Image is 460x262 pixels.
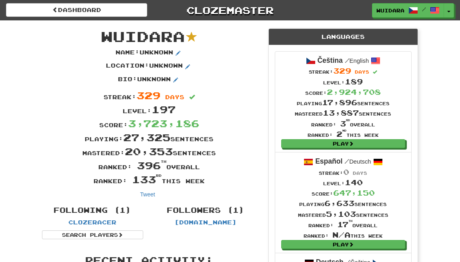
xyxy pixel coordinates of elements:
[6,3,147,17] a: Dashboard
[345,58,369,64] small: English
[36,88,262,102] div: Streak:
[333,188,375,197] span: 647,150
[36,144,262,158] div: Mastered: sentences
[132,173,162,185] span: 133
[344,158,349,165] span: /
[298,209,388,219] div: Mastered sentences
[295,97,391,108] div: Playing sentences
[101,28,185,45] span: Wuidara
[136,89,160,101] span: 329
[161,160,166,164] sup: th
[106,62,192,71] p: Location : Unknown
[165,94,184,100] span: days
[355,69,369,74] span: days
[36,130,262,144] div: Playing: sentences
[36,172,262,186] div: Ranked: this week
[327,88,381,96] span: 2,924,708
[295,76,391,87] div: Level:
[295,87,391,97] div: Score:
[295,108,391,118] div: Mastered sentences
[298,188,388,198] div: Score:
[174,219,237,226] a: [DOMAIN_NAME]
[123,131,170,143] span: 27,325
[340,119,350,128] span: 3
[295,118,391,129] div: Ranked: overall
[376,7,404,14] span: Wuidara
[295,129,391,139] div: Ranked: this week
[159,3,300,17] a: Clozemaster
[344,158,371,165] small: Deutsch
[343,168,349,176] span: 0
[42,230,143,239] a: Search Players
[326,210,356,218] span: 5,103
[140,191,155,198] a: Tweet
[342,129,346,132] sup: nd
[345,77,363,86] span: 189
[298,177,388,188] div: Level:
[422,6,426,12] span: /
[373,70,377,74] span: Streak includes today.
[118,75,180,85] p: Bio : Unknown
[295,66,391,76] div: Streak:
[36,158,262,172] div: Ranked: overall
[317,56,342,64] strong: Čeština
[322,98,357,107] span: 17,896
[128,117,199,129] span: 3,723,186
[281,139,405,148] a: Play
[324,199,354,208] span: 6,633
[152,103,176,115] span: 197
[298,198,388,208] div: Playing sentences
[333,66,351,75] span: 329
[269,29,418,45] div: Languages
[36,116,262,130] div: Score:
[372,3,444,18] a: Wuidara /
[348,220,352,222] sup: th
[346,119,350,122] sup: rd
[332,230,350,239] span: N/A
[298,230,388,240] div: Ranked: this week
[298,167,388,177] div: Streak:
[42,206,143,214] h4: Following (1)
[337,220,352,229] span: 17
[156,174,162,178] sup: rd
[345,178,363,187] span: 140
[137,159,166,171] span: 396
[336,130,346,138] span: 2
[281,240,405,249] a: Play
[36,102,262,116] div: Level:
[125,145,173,157] span: 20,353
[353,170,367,176] span: days
[116,48,183,58] p: Name : Unknown
[68,219,116,226] a: ClozeRacer
[298,219,388,230] div: Ranked: overall
[345,57,350,64] span: /
[315,157,342,165] strong: Español
[323,108,359,117] span: 13,887
[155,206,256,214] h4: Followers (1)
